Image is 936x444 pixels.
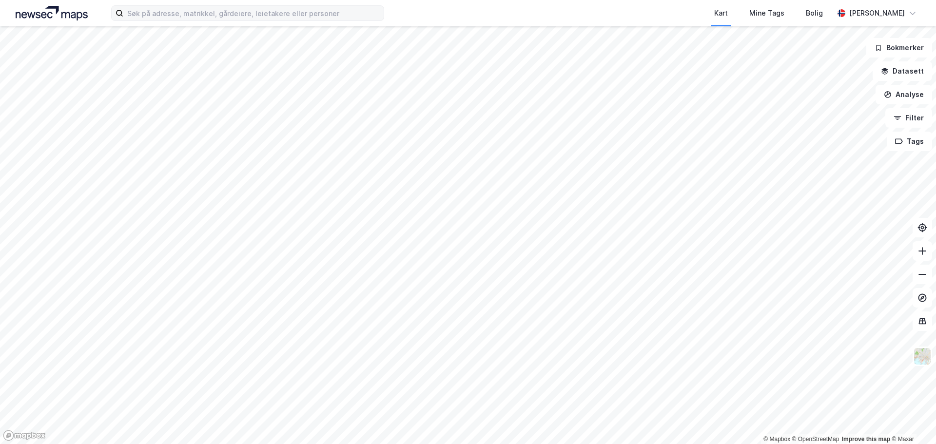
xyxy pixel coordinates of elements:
div: Bolig [806,7,823,19]
div: Kontrollprogram for chat [887,397,936,444]
iframe: Chat Widget [887,397,936,444]
div: [PERSON_NAME] [849,7,905,19]
div: Mine Tags [749,7,784,19]
div: Kart [714,7,728,19]
img: logo.a4113a55bc3d86da70a041830d287a7e.svg [16,6,88,20]
input: Søk på adresse, matrikkel, gårdeiere, leietakere eller personer [123,6,384,20]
